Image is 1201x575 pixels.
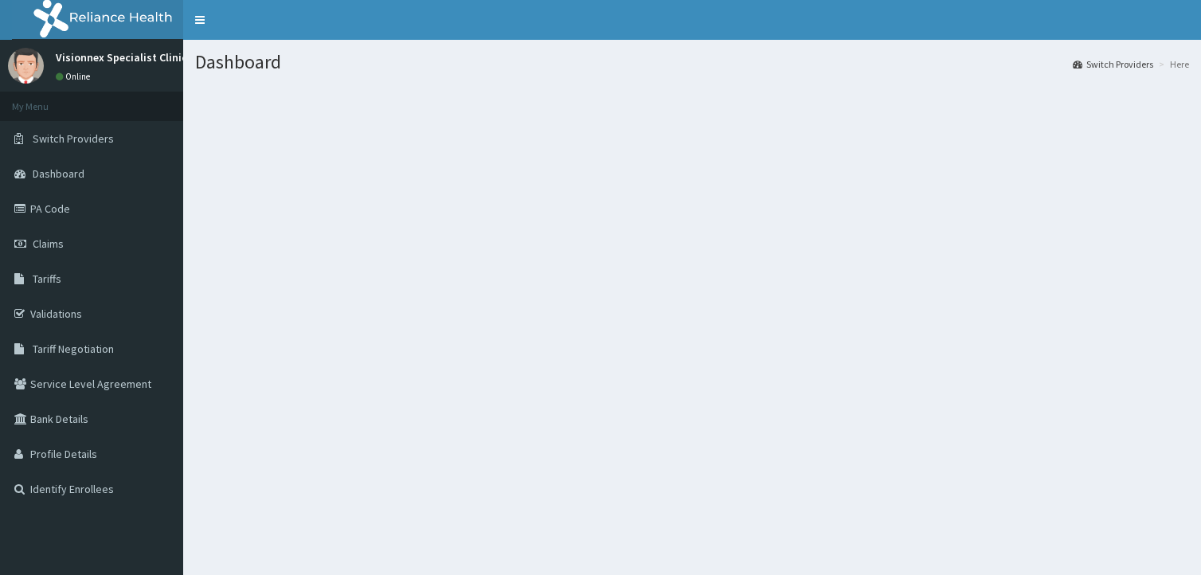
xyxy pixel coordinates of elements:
[33,131,114,146] span: Switch Providers
[33,166,84,181] span: Dashboard
[195,52,1189,72] h1: Dashboard
[56,71,94,82] a: Online
[33,272,61,286] span: Tariffs
[56,52,187,63] p: Visionnex Specialist Clinic
[8,48,44,84] img: User Image
[1155,57,1189,71] li: Here
[33,237,64,251] span: Claims
[33,342,114,356] span: Tariff Negotiation
[1073,57,1153,71] a: Switch Providers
